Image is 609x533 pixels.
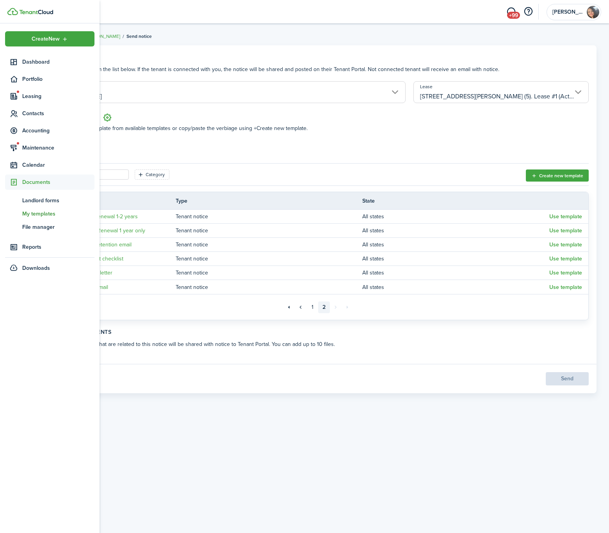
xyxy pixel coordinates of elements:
span: Contacts [22,109,94,118]
p: Select the tenant from the list below. If the tenant is connected with you, the notice will be sh... [48,65,589,73]
a: Next [330,301,342,313]
button: Use template [549,270,582,276]
td: Tenant notice [176,282,363,292]
a: Reports [5,239,94,255]
a: 1 [306,301,318,313]
a: 3.1 Lease renewal 1-2 years [72,212,138,221]
span: Documents [22,178,94,186]
td: Tenant notice [176,267,363,278]
h5: Tenant [48,53,589,61]
span: File manager [22,223,94,231]
span: Portfolio [22,75,94,83]
a: Previous [295,301,306,313]
a: 5. Move-out checklist [72,255,123,263]
span: Downloads [22,264,50,272]
span: Maintenance [22,144,94,152]
td: Tenant notice [176,225,363,236]
a: Dashboard [5,54,94,70]
button: Use template [549,214,582,220]
span: My templates [22,210,94,218]
td: All states [362,211,549,222]
button: Use template [549,256,582,262]
a: 4. Tenant retention email [72,241,132,249]
a: My templates [5,207,94,220]
td: All states [362,282,549,292]
td: All states [362,239,549,250]
img: TenantCloud [7,8,18,15]
td: All states [362,267,549,278]
span: Landlord forms [22,196,94,205]
td: All states [362,225,549,236]
a: File manager [5,220,94,234]
p: Upload attachments that are related to this notice will be shared with notice to Tenant Portal. Y... [48,340,589,348]
span: Send notice [126,33,152,40]
a: Landlord forms [5,194,94,207]
filter-tag: Open filter [135,169,169,180]
td: All states [362,253,549,264]
td: Tenant notice [176,253,363,264]
button: Use template [549,242,582,248]
a: 2 [318,301,330,313]
filter-tag-label: Category [146,171,165,178]
img: TenantCloud [19,10,53,14]
th: Type [176,197,363,205]
button: Open menu [5,31,94,46]
a: Last [342,301,353,313]
span: Accounting [22,127,94,135]
img: Andrea [587,6,599,18]
span: Andrea [552,9,584,15]
th: Template [66,197,176,205]
button: Open resource center [522,5,535,18]
td: Tenant notice [176,239,363,250]
span: Create New [32,36,60,42]
a: First [283,301,295,313]
button: Create new template [526,169,589,182]
button: Use template [549,284,582,291]
a: [PERSON_NAME] [85,33,120,40]
a: Messaging [504,2,518,22]
span: Dashboard [22,58,94,66]
a: 3.2 Lease Renewal 1 year only [72,226,145,235]
button: Use template [549,228,582,234]
span: Leasing [22,92,94,100]
h5: Notice attachments [48,328,589,336]
p: Select the notice template from available templates or copy/paste the verbiage using +Create new ... [48,124,589,132]
span: Reports [22,243,94,251]
td: Tenant notice [176,211,363,222]
span: +99 [507,12,520,19]
a: Document templates [101,111,114,124]
th: State [362,197,549,205]
span: Calendar [22,161,94,169]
